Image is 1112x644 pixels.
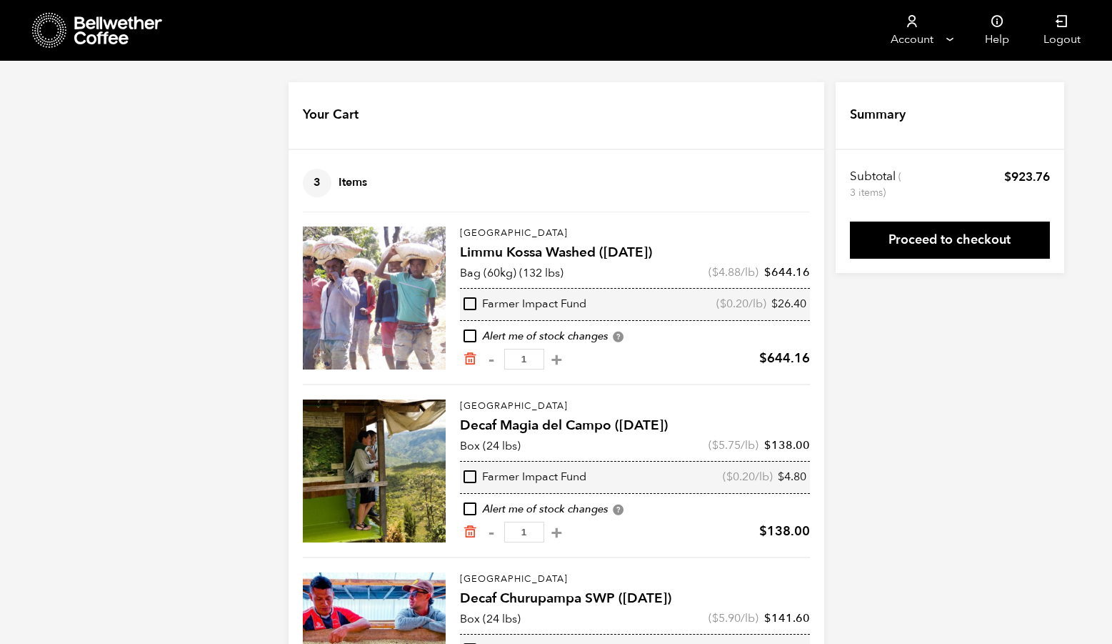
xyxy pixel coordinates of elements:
button: - [483,525,501,540]
h4: Limmu Kossa Washed ([DATE]) [460,243,810,263]
input: Qty [504,349,544,370]
div: Farmer Impact Fund [464,470,586,485]
span: $ [771,296,778,312]
bdi: 4.80 [778,469,806,485]
bdi: 644.16 [759,350,810,367]
span: $ [759,350,767,367]
div: Alert me of stock changes [460,329,810,345]
p: [GEOGRAPHIC_DATA] [460,227,810,241]
bdi: 5.90 [712,610,741,626]
bdi: 141.60 [764,610,810,626]
span: ( /lb) [708,610,758,626]
bdi: 0.20 [720,296,748,312]
a: Remove from cart [463,352,477,367]
span: ( /lb) [723,470,773,485]
div: Alert me of stock changes [460,502,810,517]
p: Box (24 lbs) [460,437,521,455]
p: [GEOGRAPHIC_DATA] [460,573,810,587]
span: $ [720,296,726,312]
a: Remove from cart [463,525,477,540]
bdi: 138.00 [759,522,810,540]
th: Subtotal [850,169,903,200]
span: $ [778,469,784,485]
h4: Items [303,169,367,197]
span: ( /lb) [708,437,758,453]
p: Box (24 lbs) [460,610,521,628]
input: Qty [504,522,544,543]
span: $ [1004,169,1011,185]
span: $ [712,264,718,280]
span: ( /lb) [716,297,766,312]
span: $ [712,437,718,453]
a: Proceed to checkout [850,222,1050,259]
span: $ [759,522,767,540]
bdi: 644.16 [764,264,810,280]
bdi: 138.00 [764,437,810,453]
h4: Decaf Magia del Campo ([DATE]) [460,416,810,436]
div: Farmer Impact Fund [464,297,586,312]
bdi: 26.40 [771,296,806,312]
span: ( /lb) [708,264,758,280]
bdi: 4.88 [712,264,741,280]
span: $ [712,610,718,626]
h4: Decaf Churupampa SWP ([DATE]) [460,589,810,609]
span: 3 [303,169,331,197]
h4: Your Cart [303,106,359,124]
p: Bag (60kg) (132 lbs) [460,264,563,282]
span: $ [764,610,771,626]
h4: Summary [850,106,906,124]
p: [GEOGRAPHIC_DATA] [460,400,810,414]
span: $ [764,437,771,453]
button: + [548,525,566,540]
bdi: 5.75 [712,437,741,453]
bdi: 923.76 [1004,169,1050,185]
span: $ [764,264,771,280]
span: $ [726,469,733,485]
bdi: 0.20 [726,469,755,485]
button: - [483,352,501,367]
button: + [548,352,566,367]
